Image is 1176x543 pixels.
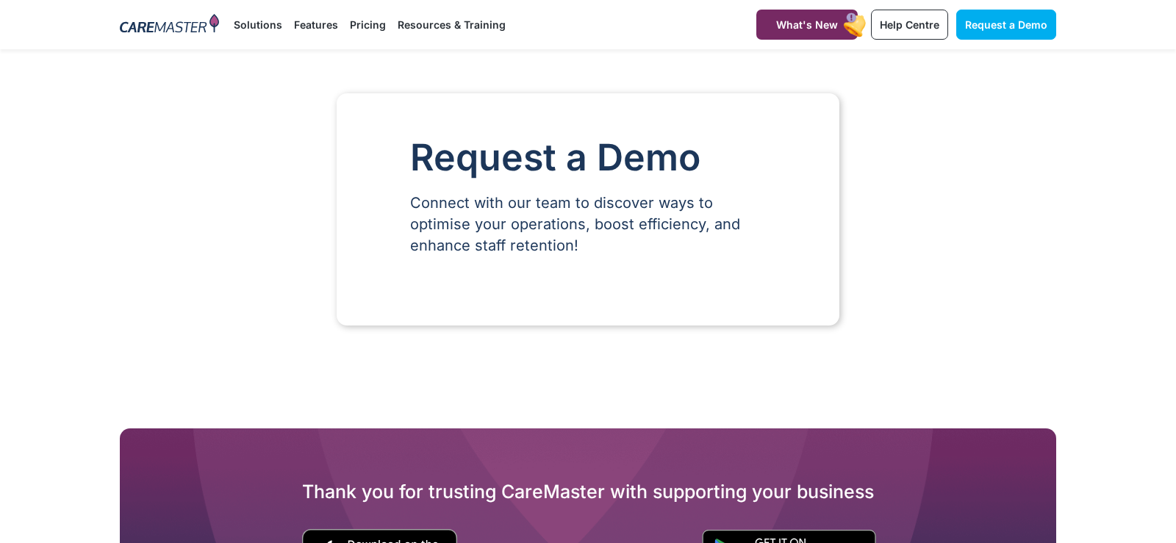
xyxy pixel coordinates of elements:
a: Request a Demo [956,10,1056,40]
img: CareMaster Logo [120,14,219,36]
p: Connect with our team to discover ways to optimise your operations, boost efficiency, and enhance... [410,193,766,256]
span: What's New [776,18,838,31]
h2: Thank you for trusting CareMaster with supporting your business [120,480,1056,503]
a: What's New [756,10,858,40]
a: Help Centre [871,10,948,40]
h1: Request a Demo [410,137,766,178]
span: Help Centre [880,18,939,31]
span: Request a Demo [965,18,1047,31]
